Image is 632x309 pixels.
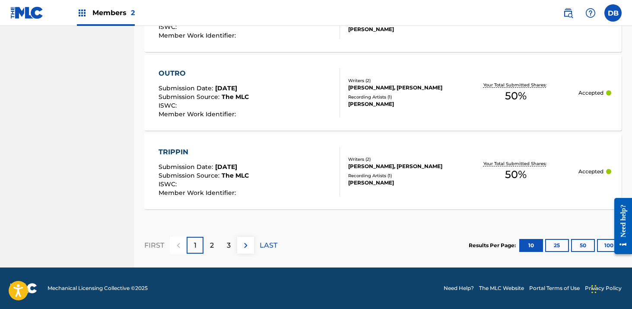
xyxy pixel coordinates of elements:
div: [PERSON_NAME], [PERSON_NAME] [348,162,453,170]
div: Recording Artists ( 1 ) [348,172,453,179]
p: 1 [194,240,197,251]
p: Your Total Submitted Shares: [483,160,549,167]
img: Top Rightsholders [77,8,87,18]
span: Member Work Identifier : [159,32,238,39]
img: MLC Logo [10,6,44,19]
span: Mechanical Licensing Collective © 2025 [48,284,148,292]
span: [DATE] [215,84,237,92]
a: TRIPPINSubmission Date:[DATE]Submission Source:The MLCISWC:Member Work Identifier:Writers (2)[PER... [144,134,622,209]
span: Member Work Identifier : [159,189,238,197]
button: 50 [571,239,595,252]
span: ISWC : [159,23,179,31]
span: ISWC : [159,102,179,109]
img: right [241,240,251,251]
button: 25 [545,239,569,252]
button: 100 [597,239,621,252]
p: Your Total Submitted Shares: [483,82,549,88]
a: Public Search [559,4,577,22]
p: Accepted [578,89,603,97]
span: 2 [131,9,135,17]
iframe: Chat Widget [589,268,632,309]
div: OUTRO [159,68,249,79]
a: Need Help? [444,284,474,292]
div: User Menu [604,4,622,22]
iframe: Resource Center [608,191,632,261]
span: Members [92,8,135,18]
div: Recording Artists ( 1 ) [348,94,453,100]
div: TRIPPIN [159,147,249,157]
span: The MLC [222,172,249,179]
span: Submission Date : [159,84,215,92]
span: 50 % [505,88,527,104]
p: 2 [210,240,214,251]
div: [PERSON_NAME] [348,179,453,187]
p: LAST [260,240,277,251]
p: 3 [227,240,231,251]
div: Help [582,4,599,22]
p: Accepted [578,168,603,175]
div: [PERSON_NAME], [PERSON_NAME] [348,84,453,92]
span: ISWC : [159,180,179,188]
div: Drag [591,276,597,302]
button: 10 [519,239,543,252]
span: Submission Date : [159,163,215,171]
span: Submission Source : [159,93,222,101]
p: FIRST [144,240,164,251]
span: Member Work Identifier : [159,110,238,118]
p: Results Per Page: [469,242,518,249]
a: Privacy Policy [585,284,622,292]
img: help [585,8,596,18]
div: [PERSON_NAME] [348,25,453,33]
span: Submission Source : [159,172,222,179]
img: logo [10,283,37,293]
a: OUTROSubmission Date:[DATE]Submission Source:The MLCISWC:Member Work Identifier:Writers (2)[PERSO... [144,55,622,131]
div: Writers ( 2 ) [348,156,453,162]
span: The MLC [222,93,249,101]
div: Writers ( 2 ) [348,77,453,84]
img: search [563,8,573,18]
a: Portal Terms of Use [529,284,580,292]
div: [PERSON_NAME] [348,100,453,108]
span: [DATE] [215,163,237,171]
span: 50 % [505,167,527,182]
a: The MLC Website [479,284,524,292]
